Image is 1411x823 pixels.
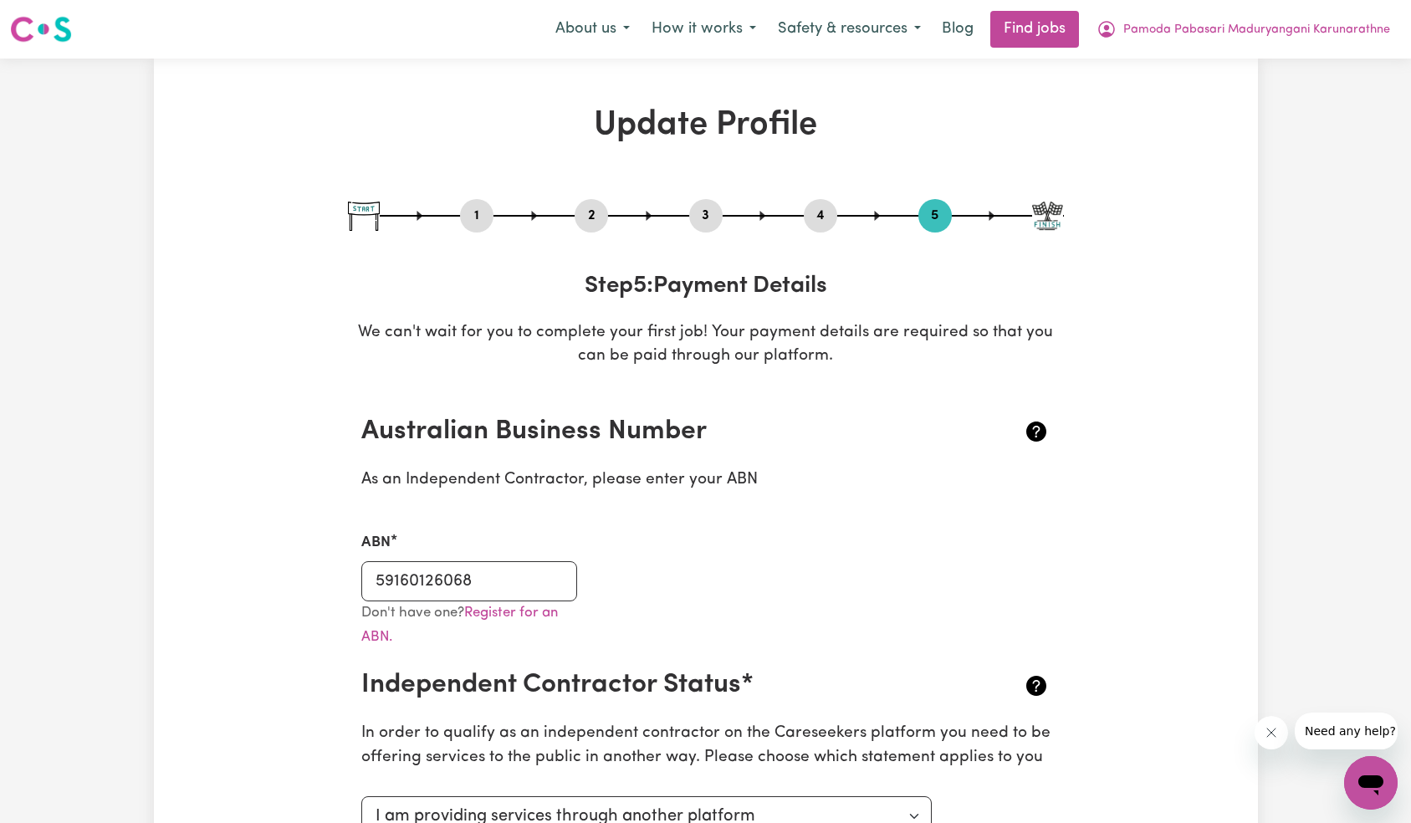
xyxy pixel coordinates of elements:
[1086,12,1401,47] button: My Account
[361,606,558,644] a: Register for an ABN.
[348,321,1064,370] p: We can't wait for you to complete your first job! Your payment details are required so that you c...
[1295,713,1398,749] iframe: Message from company
[348,273,1064,301] h3: Step 5 : Payment Details
[460,205,493,227] button: Go to step 1
[361,532,391,554] label: ABN
[361,722,1051,770] p: In order to qualify as an independent contractor on the Careseekers platform you need to be offer...
[1344,756,1398,810] iframe: Button to launch messaging window
[575,205,608,227] button: Go to step 2
[1255,716,1288,749] iframe: Close message
[544,12,641,47] button: About us
[361,468,1051,493] p: As an Independent Contractor, please enter your ABN
[361,416,936,447] h2: Australian Business Number
[641,12,767,47] button: How it works
[10,10,72,49] a: Careseekers logo
[990,11,1079,48] a: Find jobs
[804,205,837,227] button: Go to step 4
[918,205,952,227] button: Go to step 5
[361,606,558,644] small: Don't have one?
[1123,21,1390,39] span: Pamoda Pabasari Maduryangani Karunarathne
[10,14,72,44] img: Careseekers logo
[689,205,723,227] button: Go to step 3
[361,669,936,701] h2: Independent Contractor Status*
[361,561,578,601] input: e.g. 51 824 753 556
[932,11,984,48] a: Blog
[767,12,932,47] button: Safety & resources
[348,105,1064,146] h1: Update Profile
